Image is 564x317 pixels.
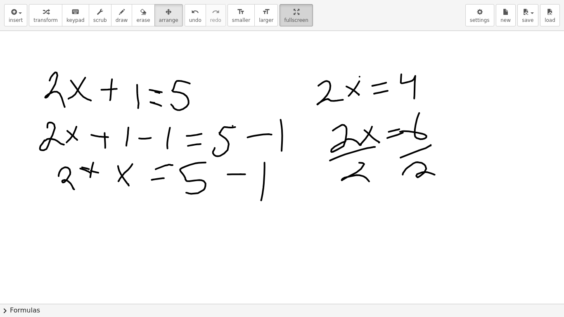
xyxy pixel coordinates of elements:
span: larger [259,17,273,23]
i: redo [212,7,220,17]
span: draw [116,17,128,23]
button: undoundo [185,4,206,26]
i: keyboard [71,7,79,17]
i: format_size [262,7,270,17]
span: arrange [159,17,178,23]
i: format_size [237,7,245,17]
span: smaller [232,17,250,23]
button: keyboardkeypad [62,4,89,26]
button: scrub [89,4,111,26]
button: save [517,4,538,26]
span: load [545,17,555,23]
button: format_sizesmaller [227,4,255,26]
span: new [500,17,511,23]
span: settings [470,17,490,23]
span: insert [9,17,23,23]
button: insert [4,4,27,26]
span: keypad [66,17,85,23]
span: transform [33,17,58,23]
button: arrange [154,4,183,26]
button: new [496,4,516,26]
button: load [540,4,560,26]
span: scrub [93,17,107,23]
button: erase [132,4,154,26]
span: redo [210,17,221,23]
button: redoredo [206,4,226,26]
span: save [522,17,533,23]
button: settings [465,4,494,26]
button: draw [111,4,133,26]
button: fullscreen [280,4,313,26]
span: fullscreen [284,17,308,23]
button: transform [29,4,62,26]
span: erase [136,17,150,23]
button: format_sizelarger [254,4,278,26]
i: undo [191,7,199,17]
span: undo [189,17,201,23]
